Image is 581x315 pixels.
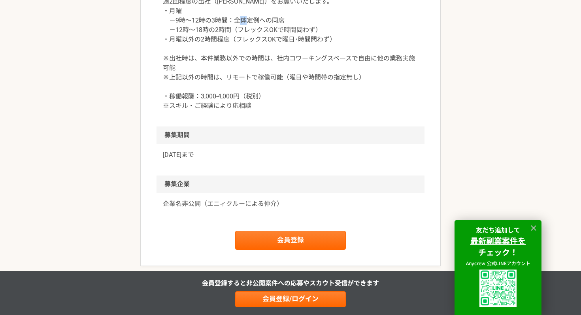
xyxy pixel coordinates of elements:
a: 最新副業案件を [470,236,526,246]
span: Anycrew 公式LINEアカウント [466,260,530,266]
a: 企業名非公開（エニィクルーによる仲介） [163,199,418,209]
a: 会員登録/ログイン [235,291,346,307]
h2: 募集企業 [157,175,424,193]
strong: チェック！ [478,246,518,258]
a: 会員登録 [235,231,346,250]
img: uploaded%2F9x3B4GYyuJhK5sXzQK62fPT6XL62%2F_1i3i91es70ratxpc0n6.png [479,270,517,307]
strong: 友だち追加して [476,225,520,234]
p: 会員登録すると非公開案件への応募やスカウト受信ができます [202,279,379,288]
h2: 募集期間 [157,126,424,144]
a: チェック！ [478,248,518,257]
p: [DATE]まで [163,150,418,160]
strong: 最新副業案件を [470,235,526,246]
